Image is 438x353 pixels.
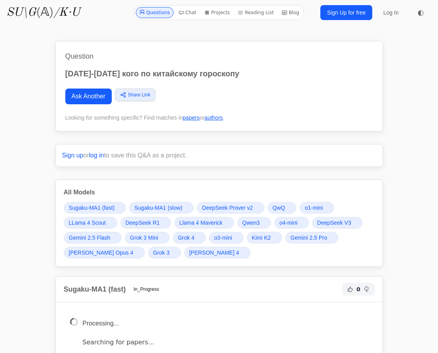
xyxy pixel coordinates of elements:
a: Ask Another [65,89,112,104]
span: [PERSON_NAME] 4 [189,249,239,257]
a: DeepSeek Prover v2 [197,202,264,214]
a: log in [89,152,104,159]
a: Projects [201,7,233,18]
a: Blog [279,7,303,18]
button: Not Helpful [362,285,371,294]
a: authors [205,115,223,121]
h3: All Models [64,188,375,197]
span: o3-mini [214,234,232,242]
span: Grok 4 [178,234,194,242]
span: Llama 4 Maverick [179,219,223,227]
span: Processing... [83,320,119,327]
span: Sugaku-MA1 (slow) [134,204,182,212]
span: Sugaku-MA1 (fast) [69,204,115,212]
div: Looking for something specific? Find matches in or . [65,114,373,122]
span: Grok 3 Mini [130,234,158,242]
a: Qwen3 [237,217,271,229]
a: o3-mini [209,232,244,244]
a: Questions [136,7,174,18]
a: Reading List [235,7,277,18]
a: [PERSON_NAME] Opus 4 [64,247,145,259]
i: SU\G [6,7,36,18]
span: DeepSeek V3 [317,219,351,227]
span: ◐ [418,9,424,16]
span: Share Link [128,91,150,98]
i: /K·U [54,7,80,18]
span: Qwen3 [242,219,260,227]
span: Grok 3 [153,249,170,257]
span: DeepSeek R1 [126,219,160,227]
span: o4-mini [279,219,298,227]
span: Kimi K2 [252,234,271,242]
a: Log In [379,6,403,20]
span: DeepSeek Prover v2 [202,204,253,212]
span: o1-mini [305,204,323,212]
a: o4-mini [274,217,309,229]
a: papers [183,115,200,121]
span: 0 [357,285,360,293]
a: [PERSON_NAME] 4 [184,247,251,259]
span: Gemini 2.5 Flash [69,234,111,242]
a: SU\G(𝔸)/K·U [6,6,80,20]
a: Llama 4 Maverick [174,217,234,229]
a: Sign up [62,152,83,159]
span: QwQ [273,204,285,212]
a: Grok 3 Mini [125,232,170,244]
button: ◐ [413,5,429,20]
a: Grok 4 [173,232,206,244]
span: LLama 4 Scout [69,219,106,227]
a: QwQ [268,202,297,214]
span: In_Progress [129,285,164,294]
a: Gemini 2.5 Pro [285,232,338,244]
p: or to save this Q&A as a project. [62,151,376,160]
a: o1-mini [299,202,334,214]
a: Chat [175,7,200,18]
button: Helpful [346,285,355,294]
a: Sugaku-MA1 (fast) [64,202,126,214]
span: [PERSON_NAME] Opus 4 [69,249,133,257]
a: Grok 3 [148,247,181,259]
a: Gemini 2.5 Flash [64,232,122,244]
p: Searching for papers… [83,337,368,348]
a: Sign Up for free [320,5,372,20]
h2: Sugaku-MA1 (fast) [64,284,126,295]
a: LLama 4 Scout [64,217,117,229]
a: DeepSeek V3 [312,217,362,229]
a: Sugaku-MA1 (slow) [129,202,194,214]
a: DeepSeek R1 [120,217,171,229]
span: Gemini 2.5 Pro [290,234,327,242]
a: Kimi K2 [247,232,282,244]
h1: Question [65,51,373,62]
p: [DATE]-[DATE] кого по китайскому гороскопу [65,68,373,79]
